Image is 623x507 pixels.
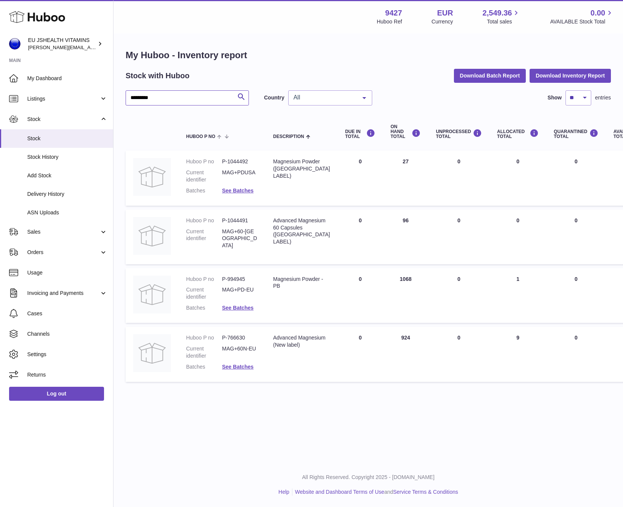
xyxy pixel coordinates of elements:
[27,75,107,82] span: My Dashboard
[126,49,611,61] h1: My Huboo - Inventory report
[390,124,421,140] div: ON HAND Total
[222,345,258,360] dd: MAG+60N-EU
[27,95,99,102] span: Listings
[9,387,104,400] a: Log out
[432,18,453,25] div: Currency
[489,327,546,382] td: 9
[548,94,562,101] label: Show
[345,129,375,139] div: DUE IN TOTAL
[530,69,611,82] button: Download Inventory Report
[273,276,330,290] div: Magnesium Powder - PB
[27,371,107,378] span: Returns
[337,327,383,382] td: 0
[133,276,171,313] img: product image
[273,134,304,139] span: Description
[27,116,99,123] span: Stock
[454,69,526,82] button: Download Batch Report
[437,8,453,18] strong: EUR
[487,18,520,25] span: Total sales
[428,150,489,206] td: 0
[27,228,99,236] span: Sales
[186,228,222,250] dt: Current identifier
[222,305,253,311] a: See Batches
[222,217,258,224] dd: P-1044491
[575,158,578,164] span: 0
[264,94,284,101] label: Country
[222,276,258,283] dd: P-994945
[337,268,383,323] td: 0
[273,334,330,349] div: Advanced Magnesium (New label)
[337,150,383,206] td: 0
[186,169,222,183] dt: Current identifier
[337,209,383,264] td: 0
[186,363,222,371] dt: Batches
[120,474,617,481] p: All Rights Reserved. Copyright 2025 - [DOMAIN_NAME]
[428,209,489,264] td: 0
[126,71,190,81] h2: Stock with Huboo
[383,150,428,206] td: 27
[295,489,384,495] a: Website and Dashboard Terms of Use
[428,268,489,323] td: 0
[590,8,605,18] span: 0.00
[483,8,512,18] span: 2,549.36
[133,334,171,372] img: product image
[550,18,614,25] span: AVAILABLE Stock Total
[483,8,521,25] a: 2,549.36 Total sales
[27,351,107,358] span: Settings
[385,8,402,18] strong: 9427
[595,94,611,101] span: entries
[222,158,258,165] dd: P-1044492
[186,286,222,301] dt: Current identifier
[186,345,222,360] dt: Current identifier
[28,37,96,51] div: EU JSHEALTH VITAMINS
[575,217,578,223] span: 0
[27,172,107,179] span: Add Stock
[186,158,222,165] dt: Huboo P no
[27,269,107,276] span: Usage
[436,129,482,139] div: UNPROCESSED Total
[222,334,258,341] dd: P-766630
[186,334,222,341] dt: Huboo P no
[489,150,546,206] td: 0
[27,330,107,338] span: Channels
[27,290,99,297] span: Invoicing and Payments
[28,44,152,50] span: [PERSON_NAME][EMAIL_ADDRESS][DOMAIN_NAME]
[186,134,215,139] span: Huboo P no
[292,488,458,496] li: and
[278,489,289,495] a: Help
[133,217,171,255] img: product image
[383,327,428,382] td: 924
[550,8,614,25] a: 0.00 AVAILABLE Stock Total
[222,228,258,250] dd: MAG+60-[GEOGRAPHIC_DATA]
[428,327,489,382] td: 0
[27,153,107,161] span: Stock History
[222,169,258,183] dd: MAG+PDUSA
[27,209,107,216] span: ASN Uploads
[222,188,253,194] a: See Batches
[489,268,546,323] td: 1
[186,187,222,194] dt: Batches
[133,158,171,196] img: product image
[575,276,578,282] span: 0
[383,268,428,323] td: 1068
[393,489,458,495] a: Service Terms & Conditions
[292,94,357,101] span: All
[27,191,107,198] span: Delivery History
[27,135,107,142] span: Stock
[27,310,107,317] span: Cases
[186,217,222,224] dt: Huboo P no
[186,304,222,312] dt: Batches
[9,38,20,50] img: laura@jessicasepel.com
[273,158,330,180] div: Magnesium Powder ([GEOGRAPHIC_DATA] LABEL)
[489,209,546,264] td: 0
[222,286,258,301] dd: MAG+PD-EU
[575,335,578,341] span: 0
[377,18,402,25] div: Huboo Ref
[497,129,539,139] div: ALLOCATED Total
[383,209,428,264] td: 96
[186,276,222,283] dt: Huboo P no
[27,249,99,256] span: Orders
[554,129,598,139] div: QUARANTINED Total
[273,217,330,246] div: Advanced Magnesium 60 Capsules ([GEOGRAPHIC_DATA] LABEL)
[222,364,253,370] a: See Batches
